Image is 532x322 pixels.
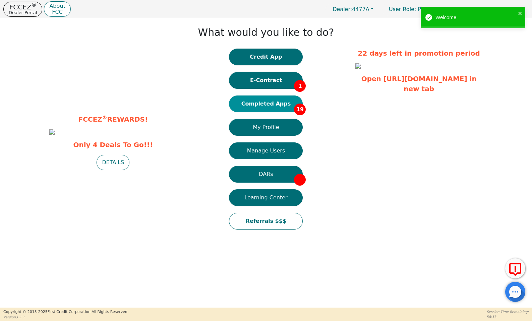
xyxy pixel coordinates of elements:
p: Session Time Remaining: [487,309,529,314]
span: 4477A [333,6,369,12]
sup: ® [102,115,107,121]
button: FCCEZ®Dealer Portal [3,2,42,17]
p: FCCEZ [9,4,37,10]
img: 7f63e4f3-7bb4-4426-9334-665530029136 [49,129,55,135]
p: FCC [49,9,65,15]
span: 19 [294,104,306,115]
p: 22 days left in promotion period [355,48,483,58]
a: User Role: Primary [382,3,445,16]
h1: What would you like to do? [198,26,334,39]
button: close [518,9,523,17]
span: Only 4 Deals To Go!!! [49,140,177,150]
p: FCCEZ REWARDS! [49,114,177,124]
p: Primary [382,3,445,16]
span: User Role : [389,6,416,12]
img: 5a90fe4d-12c0-461f-bee9-f2b2aabb30b6 [355,63,361,69]
button: Learning Center [229,189,303,206]
button: AboutFCC [44,1,70,17]
button: Dealer:4477A [326,4,380,14]
p: About [49,3,65,9]
p: Dealer Portal [9,10,37,15]
button: My Profile [229,119,303,136]
button: 4477A:[PERSON_NAME] [447,4,529,14]
a: Open [URL][DOMAIN_NAME] in new tab [361,75,477,93]
p: Version 3.2.3 [3,315,128,320]
button: Completed Apps19 [229,95,303,112]
span: All Rights Reserved. [92,310,128,314]
span: Dealer: [333,6,352,12]
button: Credit App [229,49,303,65]
span: 1 [294,80,306,92]
p: 58:53 [487,314,529,319]
button: Referrals $$$ [229,213,303,230]
button: Report Error to FCC [505,258,525,278]
sup: ® [32,2,37,8]
button: Manage Users [229,142,303,159]
div: Welcome [435,14,516,21]
button: DETAILS [97,155,129,170]
p: Copyright © 2015- 2025 First Credit Corporation. [3,309,128,315]
button: E-Contract1 [229,72,303,89]
button: DARs [229,166,303,183]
